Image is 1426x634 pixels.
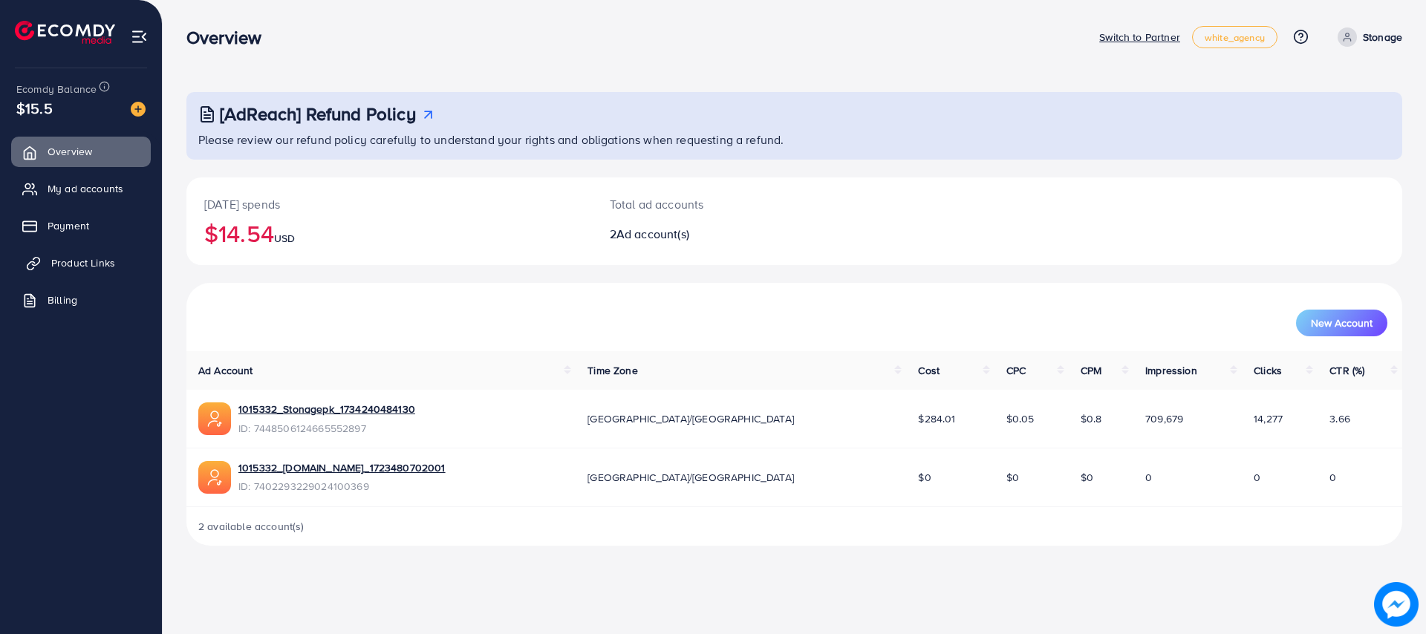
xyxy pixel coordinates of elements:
[1145,470,1152,485] span: 0
[587,411,794,426] span: [GEOGRAPHIC_DATA]/[GEOGRAPHIC_DATA]
[1006,411,1035,426] span: $0.05
[616,226,689,242] span: Ad account(s)
[204,195,574,213] p: [DATE] spends
[1375,584,1417,625] img: image
[1006,470,1019,485] span: $0
[16,97,53,119] span: $15.5
[11,248,151,278] a: Product Links
[1145,411,1183,426] span: 709,679
[238,460,446,475] a: 1015332_[DOMAIN_NAME]_1723480702001
[610,227,878,241] h2: 2
[11,211,151,241] a: Payment
[1254,363,1282,378] span: Clicks
[587,363,637,378] span: Time Zone
[186,27,273,48] h3: Overview
[198,131,1393,148] p: Please review our refund policy carefully to understand your rights and obligations when requesti...
[238,402,415,416] a: 1015332_Stonagepk_1734240484130
[16,82,97,97] span: Ecomdy Balance
[198,461,231,494] img: ic-ads-acc.e4c84228.svg
[1145,363,1197,378] span: Impression
[1081,470,1093,485] span: $0
[1099,28,1180,46] p: Switch to Partner
[198,519,305,534] span: 2 available account(s)
[220,103,416,125] h3: [AdReach] Refund Policy
[1311,318,1373,328] span: New Account
[11,174,151,203] a: My ad accounts
[1254,411,1283,426] span: 14,277
[131,28,148,45] img: menu
[131,102,146,117] img: image
[918,411,955,426] span: $284.01
[918,363,940,378] span: Cost
[48,181,123,196] span: My ad accounts
[1296,310,1387,336] button: New Account
[198,402,231,435] img: ic-ads-acc.e4c84228.svg
[1363,28,1402,46] p: Stonage
[1192,26,1277,48] a: white_agency
[1329,470,1336,485] span: 0
[1254,470,1260,485] span: 0
[11,137,151,166] a: Overview
[1081,363,1101,378] span: CPM
[1006,363,1026,378] span: CPC
[1329,411,1350,426] span: 3.66
[610,195,878,213] p: Total ad accounts
[198,363,253,378] span: Ad Account
[587,470,794,485] span: [GEOGRAPHIC_DATA]/[GEOGRAPHIC_DATA]
[1081,411,1102,426] span: $0.8
[48,293,77,307] span: Billing
[274,231,295,246] span: USD
[51,255,115,270] span: Product Links
[1329,363,1364,378] span: CTR (%)
[11,285,151,315] a: Billing
[918,470,931,485] span: $0
[1205,33,1265,42] span: white_agency
[238,479,446,494] span: ID: 7402293229024100369
[48,144,92,159] span: Overview
[238,421,415,436] span: ID: 7448506124665552897
[48,218,89,233] span: Payment
[204,219,574,247] h2: $14.54
[1332,27,1402,47] a: Stonage
[15,21,115,44] img: logo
